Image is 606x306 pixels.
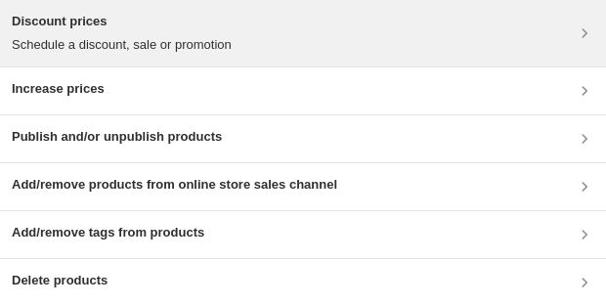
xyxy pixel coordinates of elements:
[12,223,204,242] h3: Add/remove tags from products
[12,12,232,31] h3: Discount prices
[12,79,105,99] h3: Increase prices
[12,271,108,290] h3: Delete products
[12,35,232,55] p: Schedule a discount, sale or promotion
[12,175,337,195] h3: Add/remove products from online store sales channel
[12,127,222,147] h3: Publish and/or unpublish products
